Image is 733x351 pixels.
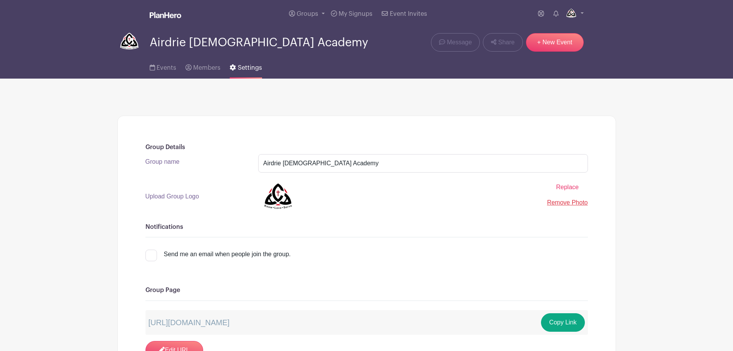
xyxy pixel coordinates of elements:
[150,12,181,18] img: logo_white-6c42ec7e38ccf1d336a20a19083b03d10ae64f83f12c07503d8b9e83406b4c7d.svg
[230,54,262,79] a: Settings
[258,179,297,217] img: aca-320x320.png
[145,287,588,294] h6: Group Page
[145,157,180,166] label: Group name
[547,199,588,206] a: Remove Photo
[150,36,368,49] span: Airdrie [DEMOGRAPHIC_DATA] Academy
[117,31,140,54] img: aca-320x320.png
[556,184,579,190] span: Replace
[483,33,523,52] a: Share
[447,38,472,47] span: Message
[149,317,230,328] p: [URL][DOMAIN_NAME]
[185,54,220,79] a: Members
[390,11,427,17] span: Event Invites
[498,38,515,47] span: Share
[193,65,220,71] span: Members
[339,11,372,17] span: My Signups
[526,33,584,52] a: + New Event
[145,192,199,201] label: Upload Group Logo
[157,65,176,71] span: Events
[541,313,584,332] button: Copy Link
[150,54,176,79] a: Events
[238,65,262,71] span: Settings
[431,33,480,52] a: Message
[145,223,588,231] h6: Notifications
[565,8,577,20] img: aca-320x320.png
[145,144,588,151] h6: Group Details
[164,250,291,259] div: Send me an email when people join the group.
[297,11,318,17] span: Groups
